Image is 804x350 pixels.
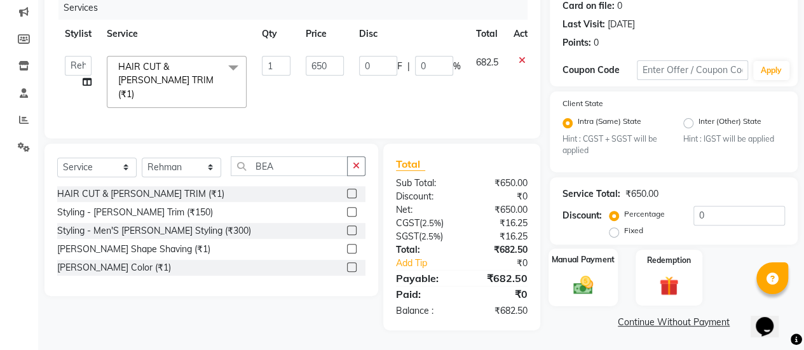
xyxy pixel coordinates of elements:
div: ₹650.00 [461,203,537,217]
div: Net: [386,203,462,217]
div: ₹0 [474,257,537,270]
a: Add Tip [386,257,474,270]
img: _cash.svg [567,274,599,297]
div: ₹682.50 [461,243,537,257]
label: Client State [562,98,603,109]
span: Total [396,158,425,171]
div: [PERSON_NAME] Color (₹1) [57,261,171,274]
label: Inter (Other) State [698,116,761,131]
div: Points: [562,36,591,50]
span: % [453,60,461,73]
div: ₹0 [461,286,537,302]
th: Disc [351,20,468,48]
span: 2.5% [422,218,441,228]
small: Hint : CGST + SGST will be applied [562,133,664,157]
div: ₹16.25 [461,217,537,230]
div: 0 [594,36,599,50]
th: Qty [254,20,298,48]
th: Action [506,20,548,48]
div: [PERSON_NAME] Shape Shaving (₹1) [57,243,210,256]
div: ( ) [386,217,462,230]
div: [DATE] [608,18,635,31]
div: Balance : [386,304,462,318]
div: HAIR CUT & [PERSON_NAME] TRIM (₹1) [57,187,224,201]
span: SGST [396,231,419,242]
div: Discount: [562,209,602,222]
div: Last Visit: [562,18,605,31]
div: ₹0 [461,190,537,203]
small: Hint : IGST will be applied [683,133,785,145]
th: Price [298,20,351,48]
label: Fixed [624,225,643,236]
span: | [407,60,410,73]
iframe: chat widget [751,299,791,337]
input: Search or Scan [231,156,348,176]
label: Intra (Same) State [578,116,641,131]
div: Total: [386,243,462,257]
div: Coupon Code [562,64,637,77]
label: Manual Payment [552,254,615,266]
th: Service [99,20,254,48]
div: Paid: [386,286,462,302]
div: Service Total: [562,187,620,201]
div: ( ) [386,230,462,243]
span: 682.5 [476,57,498,68]
button: Apply [753,61,789,80]
div: ₹682.50 [461,304,537,318]
div: Sub Total: [386,177,462,190]
div: Discount: [386,190,462,203]
label: Percentage [624,208,665,220]
input: Enter Offer / Coupon Code [637,60,748,80]
th: Total [468,20,506,48]
a: x [134,88,140,100]
div: ₹650.00 [625,187,658,201]
div: ₹650.00 [461,177,537,190]
th: Stylist [57,20,99,48]
span: HAIR CUT & [PERSON_NAME] TRIM (₹1) [118,61,214,100]
a: Continue Without Payment [552,316,795,329]
label: Redemption [647,255,691,266]
img: _gift.svg [653,274,685,297]
span: CGST [396,217,419,229]
span: 2.5% [421,231,440,241]
span: F [397,60,402,73]
div: ₹16.25 [461,230,537,243]
div: Styling - Men'S [PERSON_NAME] Styling (₹300) [57,224,251,238]
div: Styling - [PERSON_NAME] Trim (₹150) [57,206,213,219]
div: ₹682.50 [461,271,537,286]
div: Payable: [386,271,462,286]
